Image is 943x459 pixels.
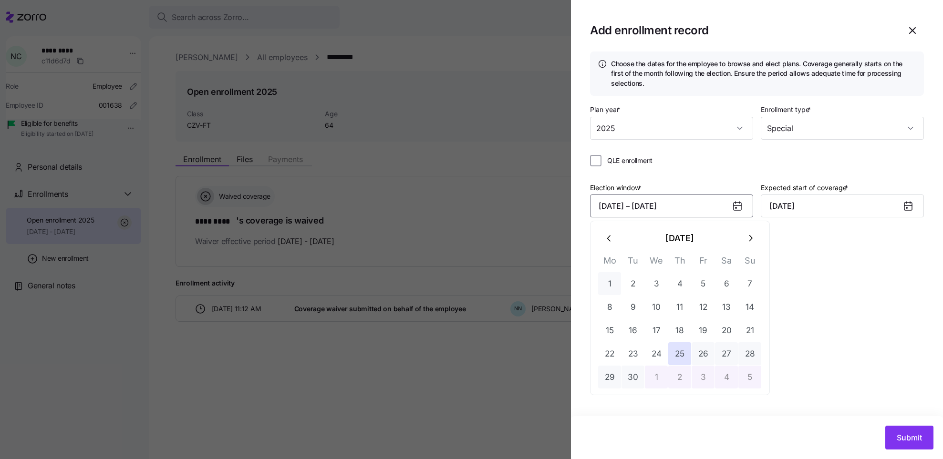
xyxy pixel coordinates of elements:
[645,272,668,295] button: 3 September 2025
[621,227,739,250] button: [DATE]
[668,319,691,342] button: 18 September 2025
[738,296,761,318] button: 14 September 2025
[761,104,813,115] label: Enrollment type
[622,366,644,388] button: 30 September 2025
[590,194,753,217] button: [DATE] – [DATE]
[897,432,922,443] span: Submit
[692,254,715,272] th: Fr
[715,319,738,342] button: 20 September 2025
[692,296,715,318] button: 12 September 2025
[738,319,761,342] button: 21 September 2025
[598,366,621,388] button: 29 September 2025
[738,254,762,272] th: Su
[668,254,692,272] th: Th
[715,272,738,295] button: 6 September 2025
[738,342,761,365] button: 28 September 2025
[645,254,668,272] th: We
[761,183,850,193] label: Expected start of coverage
[622,319,644,342] button: 16 September 2025
[622,342,644,365] button: 23 September 2025
[715,366,738,388] button: 4 October 2025
[645,296,668,318] button: 10 September 2025
[598,254,622,272] th: Mo
[590,23,893,38] h1: Add enrollment record
[611,59,916,88] h4: Choose the dates for the employee to browse and elect plans. Coverage generally starts on the fir...
[598,296,621,318] button: 8 September 2025
[692,342,715,365] button: 26 September 2025
[692,272,715,295] button: 5 September 2025
[645,366,668,388] button: 1 October 2025
[761,117,924,140] input: Enrollment type
[668,272,691,295] button: 4 September 2025
[598,342,621,365] button: 22 September 2025
[715,342,738,365] button: 27 September 2025
[590,104,622,115] label: Plan year
[622,254,645,272] th: Tu
[607,156,653,165] span: QLE enrollment
[761,194,924,217] input: MM/DD/YYYY
[738,272,761,295] button: 7 September 2025
[645,319,668,342] button: 17 September 2025
[738,366,761,388] button: 5 October 2025
[590,183,643,193] label: Election window
[668,342,691,365] button: 25 September 2025
[645,342,668,365] button: 24 September 2025
[692,366,715,388] button: 3 October 2025
[715,296,738,318] button: 13 September 2025
[622,296,644,318] button: 9 September 2025
[598,319,621,342] button: 15 September 2025
[668,366,691,388] button: 2 October 2025
[598,272,621,295] button: 1 September 2025
[668,296,691,318] button: 11 September 2025
[885,426,933,449] button: Submit
[622,272,644,295] button: 2 September 2025
[715,254,738,272] th: Sa
[692,319,715,342] button: 19 September 2025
